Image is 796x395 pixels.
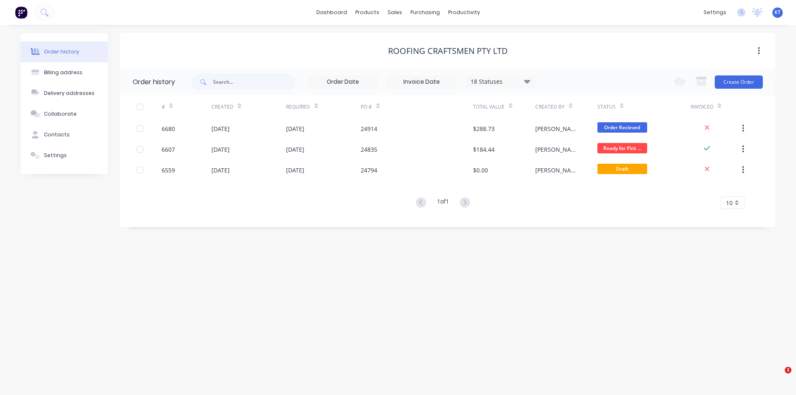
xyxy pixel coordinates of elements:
[211,124,230,133] div: [DATE]
[597,122,647,133] span: Order Recieved
[691,95,740,118] div: Invoiced
[44,48,79,56] div: Order history
[715,75,763,89] button: Create Order
[535,103,565,111] div: Created By
[597,164,647,174] span: Draft
[44,152,67,159] div: Settings
[162,95,211,118] div: #
[361,145,377,154] div: 24835
[535,124,581,133] div: [PERSON_NAME]
[535,166,581,174] div: [PERSON_NAME]
[473,103,505,111] div: Total Value
[44,110,77,118] div: Collaborate
[21,104,108,124] button: Collaborate
[473,145,495,154] div: $184.44
[286,95,361,118] div: Required
[597,95,691,118] div: Status
[387,76,456,88] input: Invoice Date
[691,103,713,111] div: Invoiced
[768,367,788,387] iframe: Intercom live chat
[361,166,377,174] div: 24794
[597,103,616,111] div: Status
[406,6,444,19] div: purchasing
[162,103,165,111] div: #
[211,103,233,111] div: Created
[162,166,175,174] div: 6559
[597,143,647,153] span: Ready for Pick ...
[473,166,488,174] div: $0.00
[361,124,377,133] div: 24914
[21,83,108,104] button: Delivery addresses
[211,166,230,174] div: [DATE]
[44,90,95,97] div: Delivery addresses
[308,76,378,88] input: Order Date
[44,131,70,138] div: Contacts
[361,103,372,111] div: PO #
[213,74,295,90] input: Search...
[774,9,781,16] span: KT
[535,145,581,154] div: [PERSON_NAME]
[211,95,286,118] div: Created
[535,95,597,118] div: Created By
[44,69,83,76] div: Billing address
[133,77,175,87] div: Order history
[466,77,535,86] div: 18 Statuses
[15,6,27,19] img: Factory
[473,124,495,133] div: $288.73
[21,145,108,166] button: Settings
[286,145,304,154] div: [DATE]
[437,197,449,209] div: 1 of 1
[21,41,108,62] button: Order history
[211,145,230,154] div: [DATE]
[383,6,406,19] div: sales
[351,6,383,19] div: products
[785,367,791,373] span: 1
[361,95,473,118] div: PO #
[726,199,733,207] span: 10
[312,6,351,19] a: dashboard
[162,145,175,154] div: 6607
[444,6,484,19] div: productivity
[21,124,108,145] button: Contacts
[388,46,508,56] div: Roofing Craftsmen Pty Ltd
[162,124,175,133] div: 6680
[473,95,535,118] div: Total Value
[286,124,304,133] div: [DATE]
[286,166,304,174] div: [DATE]
[21,62,108,83] button: Billing address
[699,6,730,19] div: settings
[286,103,310,111] div: Required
